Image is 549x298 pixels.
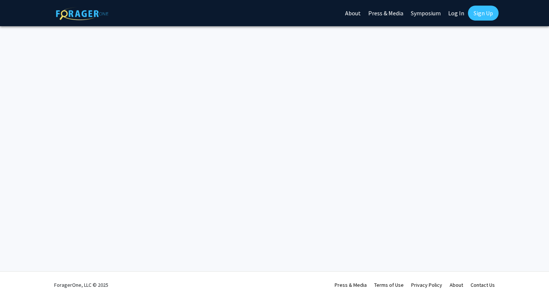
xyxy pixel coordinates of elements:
a: About [450,282,463,288]
a: Privacy Policy [411,282,442,288]
a: Press & Media [335,282,367,288]
div: ForagerOne, LLC © 2025 [54,272,108,298]
img: ForagerOne Logo [56,7,108,20]
a: Terms of Use [374,282,404,288]
a: Sign Up [468,6,499,21]
a: Contact Us [471,282,495,288]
